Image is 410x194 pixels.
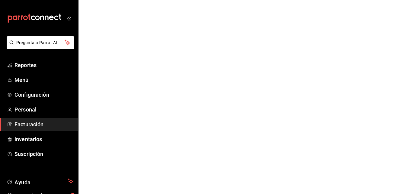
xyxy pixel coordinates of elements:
button: open_drawer_menu [66,16,71,21]
a: Pregunta a Parrot AI [4,44,74,50]
span: Reportes [14,61,73,69]
span: Personal [14,105,73,114]
span: Suscripción [14,150,73,158]
span: Menú [14,76,73,84]
span: Facturación [14,120,73,128]
span: Ayuda [14,178,66,185]
button: Pregunta a Parrot AI [7,36,74,49]
span: Configuración [14,91,73,99]
span: Pregunta a Parrot AI [16,40,65,46]
span: Inventarios [14,135,73,143]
